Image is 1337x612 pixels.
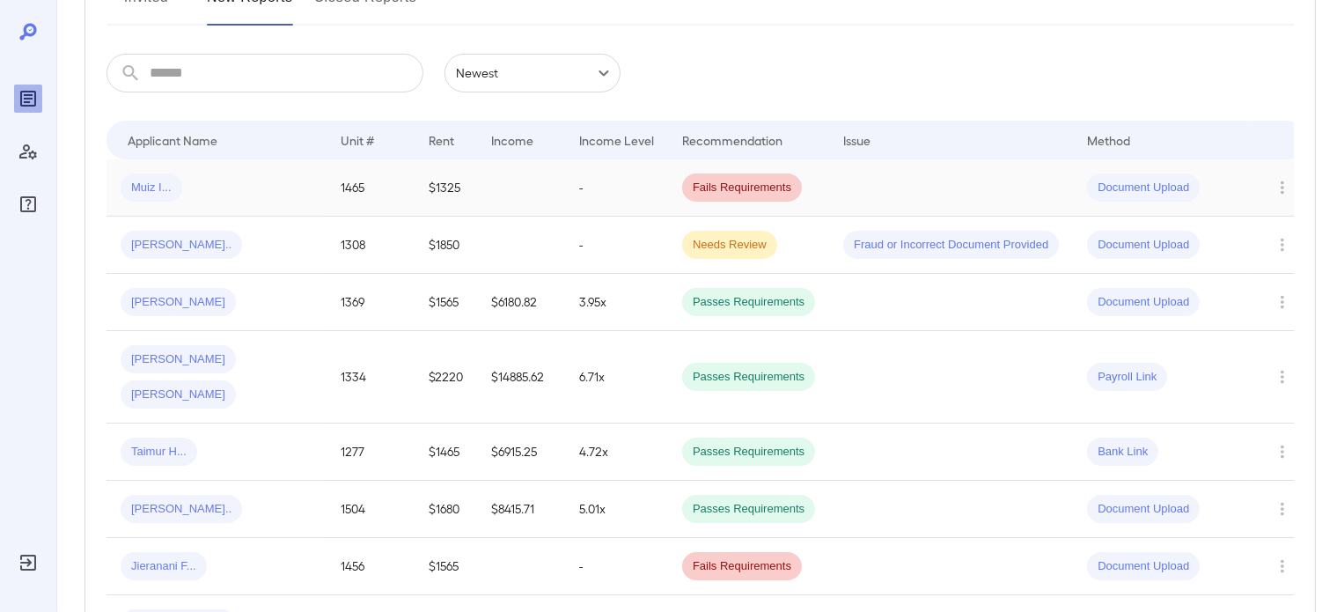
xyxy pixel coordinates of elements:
td: 1308 [327,217,415,274]
span: Muiz I... [121,180,182,196]
td: $1465 [415,424,477,481]
span: [PERSON_NAME].. [121,237,242,254]
td: 1465 [327,159,415,217]
td: $1680 [415,481,477,538]
div: Income Level [579,129,654,151]
div: FAQ [14,190,42,218]
span: Passes Requirements [682,501,815,518]
span: Document Upload [1087,558,1200,575]
div: Reports [14,85,42,113]
div: Log Out [14,549,42,577]
button: Row Actions [1268,173,1297,202]
td: $6915.25 [477,424,565,481]
span: Document Upload [1087,180,1200,196]
td: 1456 [327,538,415,595]
td: $14885.62 [477,331,565,424]
td: $1565 [415,538,477,595]
td: - [565,538,668,595]
button: Row Actions [1268,288,1297,316]
button: Row Actions [1268,363,1297,391]
div: Newest [444,54,621,92]
div: Rent [429,129,457,151]
td: $1565 [415,274,477,331]
div: Method [1087,129,1130,151]
button: Row Actions [1268,495,1297,523]
td: 1369 [327,274,415,331]
div: Unit # [341,129,374,151]
span: [PERSON_NAME] [121,294,236,311]
span: Passes Requirements [682,369,815,386]
div: Income [491,129,533,151]
div: Manage Users [14,137,42,166]
td: - [565,217,668,274]
span: [PERSON_NAME] [121,351,236,368]
button: Row Actions [1268,552,1297,580]
td: 5.01x [565,481,668,538]
button: Row Actions [1268,438,1297,466]
td: $2220 [415,331,477,424]
div: Recommendation [682,129,782,151]
td: $1850 [415,217,477,274]
span: Payroll Link [1087,369,1167,386]
span: Fails Requirements [682,180,802,196]
span: Fraud or Incorrect Document Provided [843,237,1059,254]
div: Applicant Name [128,129,217,151]
span: Jieranani F... [121,558,207,575]
span: [PERSON_NAME].. [121,501,242,518]
span: Bank Link [1087,444,1158,461]
td: 4.72x [565,424,668,481]
span: Document Upload [1087,294,1200,311]
span: Passes Requirements [682,294,815,311]
span: Document Upload [1087,501,1200,518]
span: Document Upload [1087,237,1200,254]
td: 6.71x [565,331,668,424]
button: Row Actions [1268,231,1297,259]
span: Passes Requirements [682,444,815,461]
td: - [565,159,668,217]
td: $8415.71 [477,481,565,538]
td: $6180.82 [477,274,565,331]
span: [PERSON_NAME] [121,387,236,403]
div: Issue [843,129,871,151]
td: 1277 [327,424,415,481]
span: Needs Review [682,237,777,254]
td: $1325 [415,159,477,217]
td: 3.95x [565,274,668,331]
td: 1504 [327,481,415,538]
span: Fails Requirements [682,558,802,575]
td: 1334 [327,331,415,424]
span: Taimur H... [121,444,197,461]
